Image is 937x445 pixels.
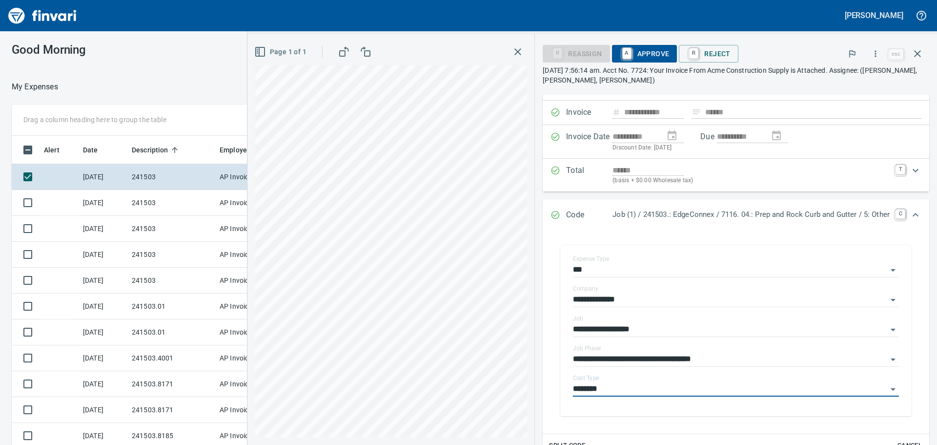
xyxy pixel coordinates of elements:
[845,10,903,21] h5: [PERSON_NAME]
[12,43,219,57] h3: Good Morning
[79,397,128,423] td: [DATE]
[573,316,583,321] label: Job
[220,144,251,156] span: Employee
[79,294,128,319] td: [DATE]
[83,144,98,156] span: Date
[79,371,128,397] td: [DATE]
[886,353,900,366] button: Open
[216,319,289,345] td: AP Invoices
[216,268,289,294] td: AP Invoices
[216,371,289,397] td: AP Invoices
[216,190,289,216] td: AP Invoices
[886,293,900,307] button: Open
[44,144,72,156] span: Alert
[79,319,128,345] td: [DATE]
[128,242,216,268] td: 241503
[679,45,738,63] button: RReject
[842,8,906,23] button: [PERSON_NAME]
[132,144,181,156] span: Description
[566,165,612,186] p: Total
[889,49,903,60] a: esc
[6,4,79,27] img: Finvari
[841,43,863,64] button: Flag
[79,216,128,242] td: [DATE]
[216,164,289,190] td: AP Invoices
[620,45,670,62] span: Approve
[566,209,612,222] p: Code
[216,294,289,319] td: AP Invoices
[865,43,886,64] button: More
[128,216,216,242] td: 241503
[622,48,631,59] a: A
[886,382,900,396] button: Open
[128,268,216,294] td: 241503
[612,45,677,63] button: AApprove
[896,209,905,219] a: C
[12,81,58,93] nav: breadcrumb
[573,375,599,381] label: Cost Type
[216,242,289,268] td: AP Invoices
[83,144,111,156] span: Date
[896,165,905,174] a: T
[216,345,289,371] td: AP Invoices
[128,319,216,345] td: 241503.01
[573,256,609,262] label: Expense Type
[79,164,128,190] td: [DATE]
[543,159,929,191] div: Expand
[573,345,601,351] label: Job Phase
[687,45,730,62] span: Reject
[886,323,900,337] button: Open
[79,345,128,371] td: [DATE]
[543,65,929,85] p: [DATE] 7:56:14 am. Acct No. 7724: Your Invoice From Acme Construction Supply is Attached. Assigne...
[128,371,216,397] td: 241503.8171
[886,263,900,277] button: Open
[128,164,216,190] td: 241503
[256,46,306,58] span: Page 1 of 1
[23,115,166,125] p: Drag a column heading here to group the table
[79,190,128,216] td: [DATE]
[612,209,890,220] p: Job (1) / 241503.: EdgeConnex / 7116. 04.: Prep and Rock Curb and Gutter / 5: Other
[79,242,128,268] td: [DATE]
[128,294,216,319] td: 241503.01
[132,144,168,156] span: Description
[886,42,929,65] span: Close invoice
[220,144,264,156] span: Employee
[216,397,289,423] td: AP Invoices
[128,190,216,216] td: 241503
[44,144,60,156] span: Alert
[128,397,216,423] td: 241503.8171
[252,43,310,61] button: Page 1 of 1
[543,199,929,232] div: Expand
[12,81,58,93] p: My Expenses
[612,176,890,186] p: (basis + $0.00 Wholesale tax)
[573,286,598,292] label: Company
[216,216,289,242] td: AP Invoices
[543,49,610,57] div: Reassign
[689,48,698,59] a: R
[79,268,128,294] td: [DATE]
[128,345,216,371] td: 241503.4001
